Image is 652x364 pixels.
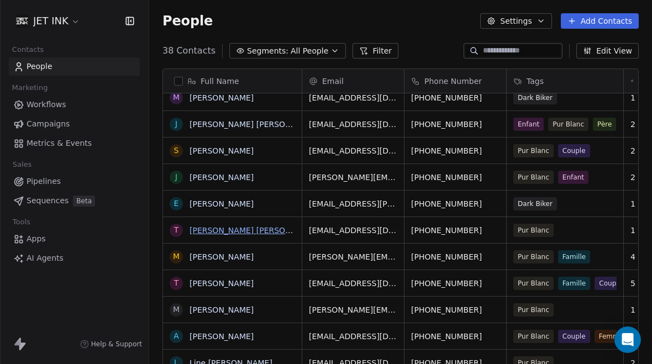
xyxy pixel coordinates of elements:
[163,69,302,93] div: Full Name
[411,331,482,342] span: [PHONE_NUMBER]
[513,303,554,316] span: Pur Blanc
[309,225,397,236] span: [EMAIL_ADDRESS][DOMAIN_NAME]
[558,250,590,263] span: Famille
[91,340,142,349] span: Help & Support
[630,145,635,156] span: 2
[190,332,254,341] a: [PERSON_NAME]
[309,172,397,183] span: [PERSON_NAME][EMAIL_ADDRESS][DOMAIN_NAME]
[27,118,70,130] span: Campaigns
[7,41,49,58] span: Contacts
[27,61,52,72] span: People
[80,340,142,349] a: Help & Support
[174,277,179,289] div: T
[593,118,616,131] span: Père
[630,225,635,236] span: 1
[190,146,254,155] a: [PERSON_NAME]
[9,192,140,210] a: SequencesBeta
[27,233,46,245] span: Apps
[630,119,635,130] span: 2
[175,171,177,183] div: J
[190,305,254,314] a: [PERSON_NAME]
[309,331,397,342] span: [EMAIL_ADDRESS][DOMAIN_NAME]
[8,214,35,230] span: Tools
[513,330,554,343] span: Pur Blanc
[527,76,544,87] span: Tags
[175,118,177,130] div: J
[309,304,397,315] span: [PERSON_NAME][EMAIL_ADDRESS][DOMAIN_NAME]
[173,330,179,342] div: A
[309,92,397,103] span: [EMAIL_ADDRESS][DOMAIN_NAME]
[513,277,554,290] span: Pur Blanc
[190,93,254,102] a: [PERSON_NAME]
[190,226,320,235] a: [PERSON_NAME] [PERSON_NAME]
[353,43,398,59] button: Filter
[411,119,482,130] span: [PHONE_NUMBER]
[558,277,590,290] span: Famille
[630,278,635,289] span: 5
[190,120,320,129] a: [PERSON_NAME] [PERSON_NAME]
[9,96,140,114] a: Workflows
[322,76,344,87] span: Email
[174,224,179,236] div: T
[15,14,29,28] img: JET%20INK%20Metal.png
[404,69,506,93] div: Phone Number
[480,13,551,29] button: Settings
[13,12,82,30] button: JET INK
[309,198,397,209] span: [EMAIL_ADDRESS][PERSON_NAME][DOMAIN_NAME]
[561,13,639,29] button: Add Contacts
[630,92,635,103] span: 1
[548,118,588,131] span: Pur Blanc
[309,251,397,262] span: [PERSON_NAME][EMAIL_ADDRESS][DOMAIN_NAME]
[27,252,64,264] span: AI Agents
[190,252,254,261] a: [PERSON_NAME]
[411,304,482,315] span: [PHONE_NUMBER]
[162,44,215,57] span: 38 Contacts
[630,172,635,183] span: 2
[513,118,544,131] span: Enfant
[513,171,554,184] span: Pur Blanc
[201,76,239,87] span: Full Name
[309,278,397,289] span: [EMAIL_ADDRESS][DOMAIN_NAME]
[411,92,482,103] span: [PHONE_NUMBER]
[630,304,635,315] span: 1
[513,144,554,157] span: Pur Blanc
[9,134,140,152] a: Metrics & Events
[309,145,397,156] span: [EMAIL_ADDRESS][DOMAIN_NAME]
[27,176,61,187] span: Pipelines
[9,115,140,133] a: Campaigns
[630,251,635,262] span: 4
[513,91,557,104] span: Dark Biker
[7,80,52,96] span: Marketing
[614,326,641,353] div: Open Intercom Messenger
[173,304,180,315] div: M
[173,251,180,262] div: M
[9,57,140,76] a: People
[558,171,588,184] span: Enfant
[558,144,590,157] span: Couple
[558,330,590,343] span: Couple
[411,172,482,183] span: [PHONE_NUMBER]
[513,197,557,210] span: Dark Biker
[576,43,639,59] button: Edit View
[424,76,482,87] span: Phone Number
[411,251,482,262] span: [PHONE_NUMBER]
[190,199,254,208] a: [PERSON_NAME]
[174,198,179,209] div: E
[174,145,179,156] div: S
[247,45,288,57] span: Segments:
[27,195,69,207] span: Sequences
[27,138,92,149] span: Metrics & Events
[411,278,482,289] span: [PHONE_NUMBER]
[173,92,180,103] div: M
[595,277,627,290] span: Couple
[9,249,140,267] a: AI Agents
[411,225,482,236] span: [PHONE_NUMBER]
[411,145,482,156] span: [PHONE_NUMBER]
[9,230,140,248] a: Apps
[507,69,623,93] div: Tags
[162,13,213,29] span: People
[190,279,254,288] a: [PERSON_NAME]
[291,45,328,57] span: All People
[8,156,36,173] span: Sales
[513,224,554,237] span: Pur Blanc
